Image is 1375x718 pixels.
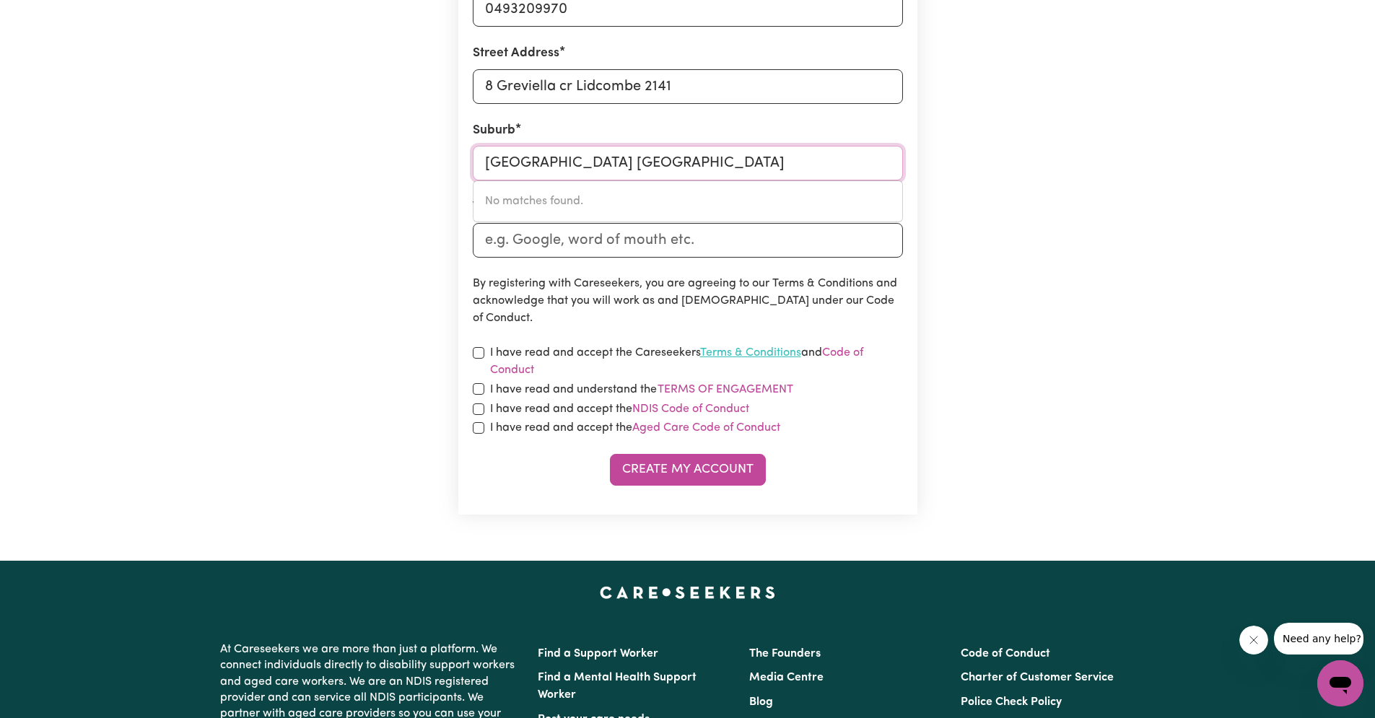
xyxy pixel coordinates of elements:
[490,419,780,437] label: I have read and accept the
[473,44,559,63] label: Street Address
[1239,626,1268,654] iframe: Close message
[473,121,515,140] label: Suburb
[749,672,824,683] a: Media Centre
[600,587,775,598] a: Careseekers home page
[490,344,903,379] label: I have read and accept the Careseekers and
[1274,623,1363,654] iframe: Message from company
[490,380,794,399] label: I have read and understand the
[961,648,1050,660] a: Code of Conduct
[473,275,903,327] p: By registering with Careseekers, you are agreeing to our Terms & Conditions and acknowledge that ...
[490,347,863,376] a: Code of Conduct
[473,180,903,222] div: menu-options
[610,454,766,486] button: Create My Account
[961,672,1114,683] a: Charter of Customer Service
[632,422,780,434] a: Aged Care Code of Conduct
[749,696,773,708] a: Blog
[473,69,903,104] input: e.g. 221B Victoria St
[473,223,903,258] input: e.g. Google, word of mouth etc.
[749,648,821,660] a: The Founders
[632,403,749,415] a: NDIS Code of Conduct
[538,672,697,701] a: Find a Mental Health Support Worker
[961,696,1062,708] a: Police Check Policy
[1317,660,1363,706] iframe: Button to launch messaging window
[538,648,658,660] a: Find a Support Worker
[700,347,801,359] a: Terms & Conditions
[657,380,794,399] button: I have read and understand the
[473,146,903,180] input: e.g. North Bondi, New South Wales
[490,400,749,418] label: I have read and accept the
